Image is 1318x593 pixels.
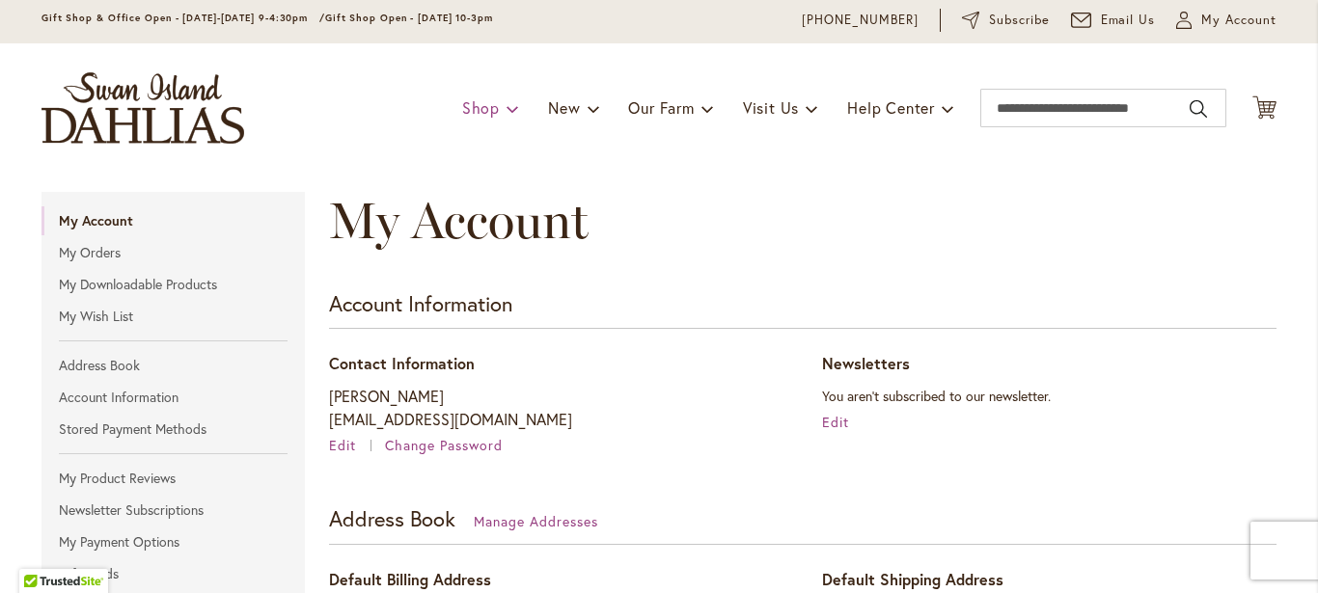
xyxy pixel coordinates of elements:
[822,569,1003,589] span: Default Shipping Address
[743,97,799,118] span: Visit Us
[474,512,598,530] a: Manage Addresses
[1176,11,1277,30] button: My Account
[41,206,305,235] strong: My Account
[462,97,500,118] span: Shop
[329,353,475,373] span: Contact Information
[41,270,305,299] a: My Downloadable Products
[41,238,305,267] a: My Orders
[41,415,305,444] a: Stored Payment Methods
[1101,11,1156,30] span: Email Us
[41,559,305,588] a: Gift Cards
[962,11,1050,30] a: Subscribe
[329,385,783,431] p: [PERSON_NAME] [EMAIL_ADDRESS][DOMAIN_NAME]
[41,527,305,556] a: My Payment Options
[41,464,305,493] a: My Product Reviews
[41,351,305,380] a: Address Book
[989,11,1050,30] span: Subscribe
[822,353,910,373] span: Newsletters
[822,413,849,431] a: Edit
[1071,11,1156,30] a: Email Us
[1201,11,1277,30] span: My Account
[41,12,325,24] span: Gift Shop & Office Open - [DATE]-[DATE] 9-4:30pm /
[329,289,512,317] strong: Account Information
[325,12,493,24] span: Gift Shop Open - [DATE] 10-3pm
[41,72,244,144] a: store logo
[628,97,694,118] span: Our Farm
[41,496,305,525] a: Newsletter Subscriptions
[41,383,305,412] a: Account Information
[14,525,69,579] iframe: Launch Accessibility Center
[847,97,935,118] span: Help Center
[329,436,356,454] span: Edit
[329,436,381,454] a: Edit
[329,504,455,532] strong: Address Book
[548,97,580,118] span: New
[329,569,491,589] span: Default Billing Address
[329,190,589,251] span: My Account
[41,302,305,331] a: My Wish List
[802,11,919,30] a: [PHONE_NUMBER]
[385,436,503,454] a: Change Password
[822,385,1277,408] p: You aren't subscribed to our newsletter.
